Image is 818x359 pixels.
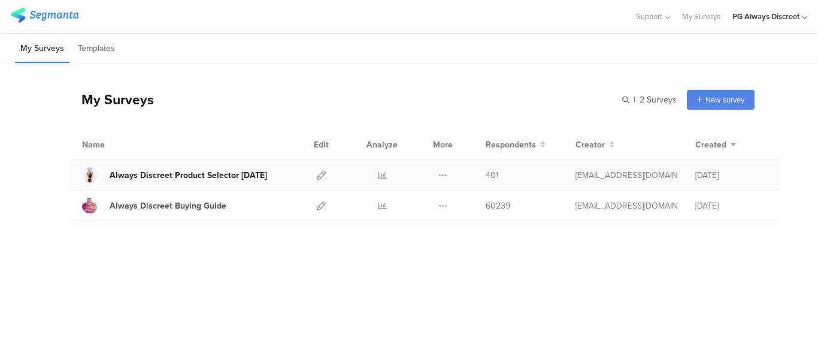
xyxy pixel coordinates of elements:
[575,200,677,212] div: talia@segmanta.com
[695,138,726,151] span: Created
[82,167,267,183] a: Always Discreet Product Selector [DATE]
[486,138,536,151] span: Respondents
[575,138,605,151] span: Creator
[632,93,637,106] span: |
[486,200,510,212] span: 60239
[486,138,546,151] button: Respondents
[11,8,78,23] img: segmanta logo
[364,129,400,159] div: Analyze
[732,11,799,22] div: PG Always Discreet
[82,198,226,213] a: Always Discreet Buying Guide
[695,200,767,212] div: [DATE]
[640,93,677,106] span: 2 Surveys
[486,169,499,182] span: 401
[110,200,226,212] div: Always Discreet Buying Guide
[636,11,662,22] span: Support
[575,138,614,151] button: Creator
[575,169,677,182] div: eliran@segmanta.com
[705,94,744,105] span: New survey
[695,169,767,182] div: [DATE]
[110,169,267,182] div: Always Discreet Product Selector June 2024
[430,129,456,159] div: More
[15,35,69,63] li: My Surveys
[308,129,334,159] div: Edit
[72,35,120,63] li: Templates
[82,138,154,151] div: Name
[69,89,154,110] div: My Surveys
[695,138,736,151] button: Created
